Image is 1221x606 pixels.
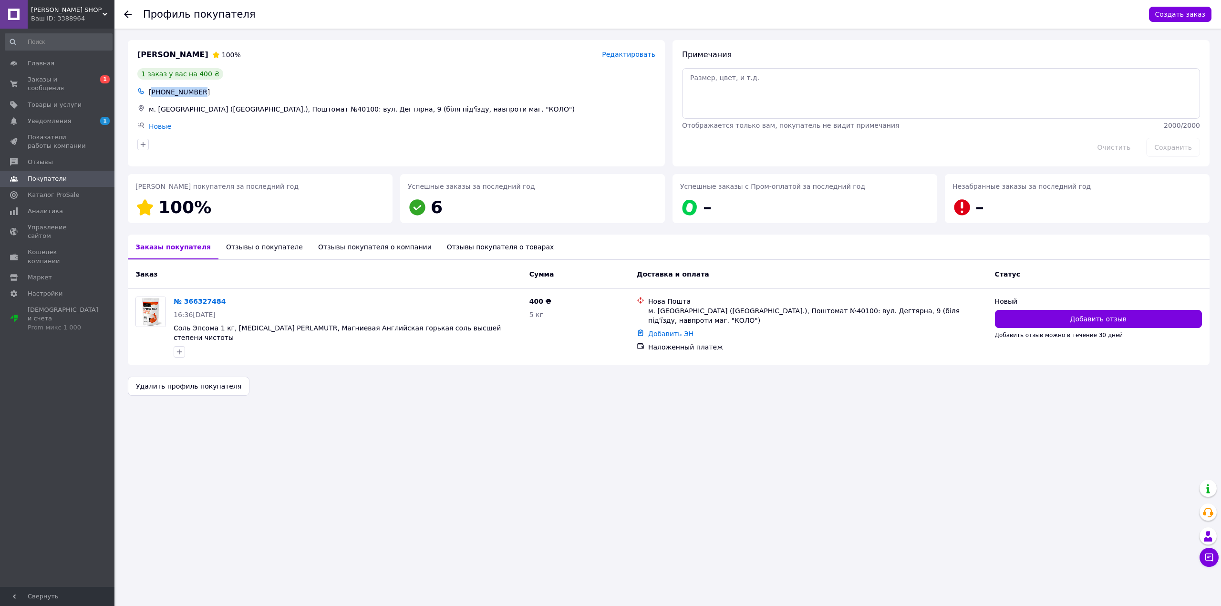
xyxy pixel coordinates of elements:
[218,235,310,259] div: Отзывы о покупателе
[1070,314,1127,324] span: Добавить отзыв
[137,50,208,61] span: [PERSON_NAME]
[28,158,53,166] span: Отзывы
[143,9,256,20] h1: Профиль покупателя
[28,117,71,125] span: Уведомления
[310,235,439,259] div: Отзывы покупателя о компании
[28,133,88,150] span: Показатели работы компании
[174,324,501,341] a: Соль Эпсома 1 кг, [MEDICAL_DATA] PERLAMUTR, Магниевая Английская горькая соль высшей степени чистоты
[28,101,82,109] span: Товары и услуги
[439,235,562,259] div: Отзывы покупателя о товарах
[408,183,535,190] span: Успешные заказы за последний год
[28,191,79,199] span: Каталог ProSale
[137,68,223,80] div: 1 заказ у вас на 400 ₴
[31,6,103,14] span: VIROLA SHOP
[682,122,899,129] span: Отображается только вам, покупатель не видит примечания
[648,306,987,325] div: м. [GEOGRAPHIC_DATA] ([GEOGRAPHIC_DATA].), Поштомат №40100: вул. Дегтярна, 9 (біля під'їзду, навп...
[529,311,543,318] span: 5 кг
[703,197,712,217] span: –
[149,123,171,130] a: Новые
[100,75,110,83] span: 1
[135,270,157,278] span: Заказ
[222,51,241,59] span: 100%
[128,235,218,259] div: Заказы покупателя
[28,248,88,265] span: Кошелек компании
[952,183,1091,190] span: Незабранные заказы за последний год
[28,323,98,332] div: Prom микс 1 000
[136,297,166,327] img: Фото товару
[995,310,1202,328] button: Добавить отзыв
[28,59,54,68] span: Главная
[975,197,984,217] span: –
[158,197,211,217] span: 100%
[995,270,1020,278] span: Статус
[5,33,113,51] input: Поиск
[124,10,132,19] div: Вернуться назад
[529,298,551,305] span: 400 ₴
[174,311,216,318] span: 16:36[DATE]
[28,289,62,298] span: Настройки
[648,330,693,338] a: Добавить ЭН
[28,75,88,92] span: Заказы и сообщения
[1149,7,1211,22] button: Создать заказ
[529,270,554,278] span: Сумма
[174,298,226,305] a: № 366327484
[28,223,88,240] span: Управление сайтом
[995,297,1202,306] div: Новый
[602,51,655,58] span: Редактировать
[147,103,657,116] div: м. [GEOGRAPHIC_DATA] ([GEOGRAPHIC_DATA].), Поштомат №40100: вул. Дегтярна, 9 (біля під'їзду, навп...
[1164,122,1200,129] span: 2000 / 2000
[648,342,987,352] div: Наложенный платеж
[637,270,709,278] span: Доставка и оплата
[31,14,114,23] div: Ваш ID: 3388964
[135,183,299,190] span: [PERSON_NAME] покупателя за последний год
[680,183,865,190] span: Успешные заказы с Пром-оплатой за последний год
[147,85,657,99] div: [PHONE_NUMBER]
[1200,548,1219,567] button: Чат с покупателем
[431,197,443,217] span: 6
[100,117,110,125] span: 1
[28,306,98,332] span: [DEMOGRAPHIC_DATA] и счета
[682,50,732,59] span: Примечания
[28,175,67,183] span: Покупатели
[28,207,63,216] span: Аналитика
[128,377,249,396] button: Удалить профиль покупателя
[648,297,987,306] div: Нова Пошта
[28,273,52,282] span: Маркет
[995,332,1123,339] span: Добавить отзыв можно в течение 30 дней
